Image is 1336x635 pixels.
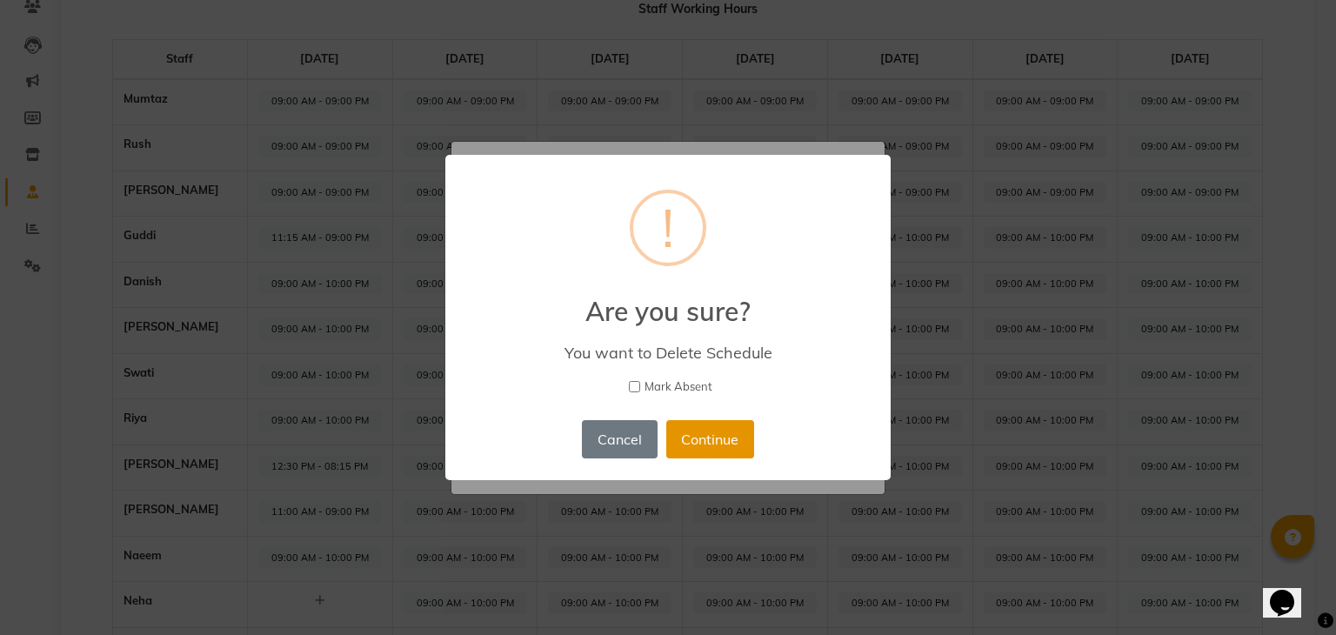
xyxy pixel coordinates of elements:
div: You want to Delete Schedule [471,343,865,363]
button: Cancel [582,420,657,458]
h2: Are you sure? [445,275,891,327]
span: Mark Absent [645,378,712,396]
input: Mark Absent [629,381,640,392]
div: ! [662,193,674,263]
button: Continue [666,420,754,458]
iframe: chat widget [1263,565,1319,618]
